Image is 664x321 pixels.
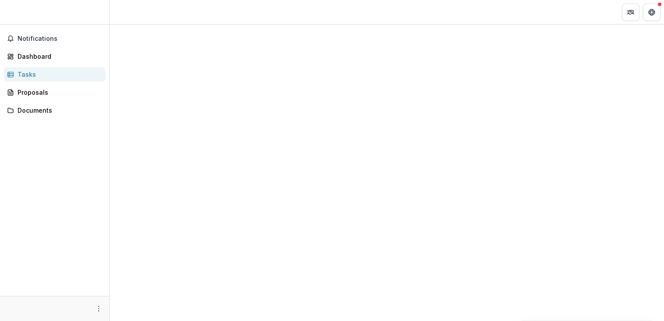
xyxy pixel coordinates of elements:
a: Dashboard [4,49,106,64]
div: Documents [18,106,99,115]
button: Notifications [4,32,106,46]
span: Notifications [18,35,102,43]
button: Partners [622,4,639,21]
div: Proposals [18,88,99,97]
div: Dashboard [18,52,99,61]
button: More [93,303,104,314]
div: Tasks [18,70,99,79]
button: Get Help [643,4,660,21]
a: Tasks [4,67,106,82]
a: Proposals [4,85,106,100]
a: Documents [4,103,106,118]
